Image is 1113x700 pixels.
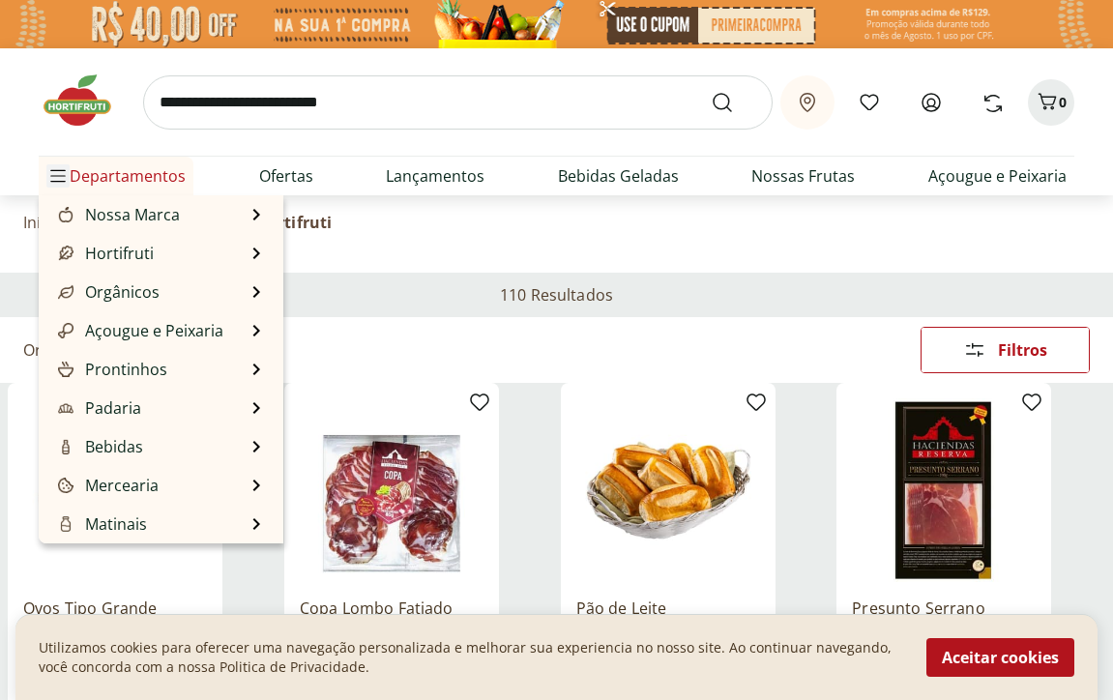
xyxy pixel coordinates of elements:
svg: Abrir Filtros [963,338,986,362]
a: Açougue e PeixariaAçougue e Peixaria [54,319,223,342]
img: Mercearia [58,478,73,493]
span: Filtros [998,342,1047,358]
img: Orgânicos [58,284,73,300]
img: Presunto Serrano Fatiado Haciendes 100g [852,398,1036,582]
button: Menu [46,153,70,199]
img: Nossa Marca [58,207,73,222]
h2: 110 Resultados [500,284,613,306]
img: Ovos Tipo Grande Vermelhos Mantiqueira Happy Eggs 10 Unidades [23,398,207,582]
a: Lançamentos [386,164,484,188]
span: 0 [1059,93,1067,111]
a: Ovos Tipo Grande Vermelhos Mantiqueira Happy Eggs 10 Unidades [23,598,207,640]
a: MatinaisMatinais [54,512,147,536]
a: Frios, Queijos e LaticíniosFrios, Queijos e Laticínios [54,540,247,586]
a: MerceariaMercearia [54,474,159,497]
a: Início [23,214,63,231]
img: Hortifruti [39,72,135,130]
a: Nossa MarcaNossa Marca [54,203,180,226]
a: BebidasBebidas [54,435,143,458]
a: Ofertas [259,164,313,188]
label: Ordernar por [23,339,124,361]
img: Padaria [58,400,73,416]
img: Bebidas [58,439,73,454]
a: OrgânicosOrgânicos [54,280,160,304]
img: Pão de Leite [576,398,760,582]
button: Submit Search [711,91,757,114]
a: Presunto Serrano Fatiado Haciendes 100g [852,598,1036,640]
img: Matinais [58,516,73,532]
a: Copa Lombo Fatiado Haciendas 80g [300,598,483,640]
a: HortifrutiHortifruti [54,242,154,265]
img: Açougue e Peixaria [58,323,73,338]
input: search [143,75,773,130]
img: Copa Lombo Fatiado Haciendas 80g [300,398,483,582]
a: Nossas Frutas [751,164,855,188]
img: Hortifruti [58,246,73,261]
a: PadariaPadaria [54,396,141,420]
button: Filtros [921,327,1090,373]
p: Utilizamos cookies para oferecer uma navegação personalizada e melhorar sua experiencia no nosso ... [39,638,903,677]
a: ProntinhosProntinhos [54,358,167,381]
span: Departamentos [46,153,186,199]
img: Prontinhos [58,362,73,377]
a: Pão de Leite [576,598,760,640]
button: Aceitar cookies [926,638,1074,677]
a: Açougue e Peixaria [928,164,1067,188]
a: Bebidas Geladas [558,164,679,188]
button: Carrinho [1028,79,1074,126]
